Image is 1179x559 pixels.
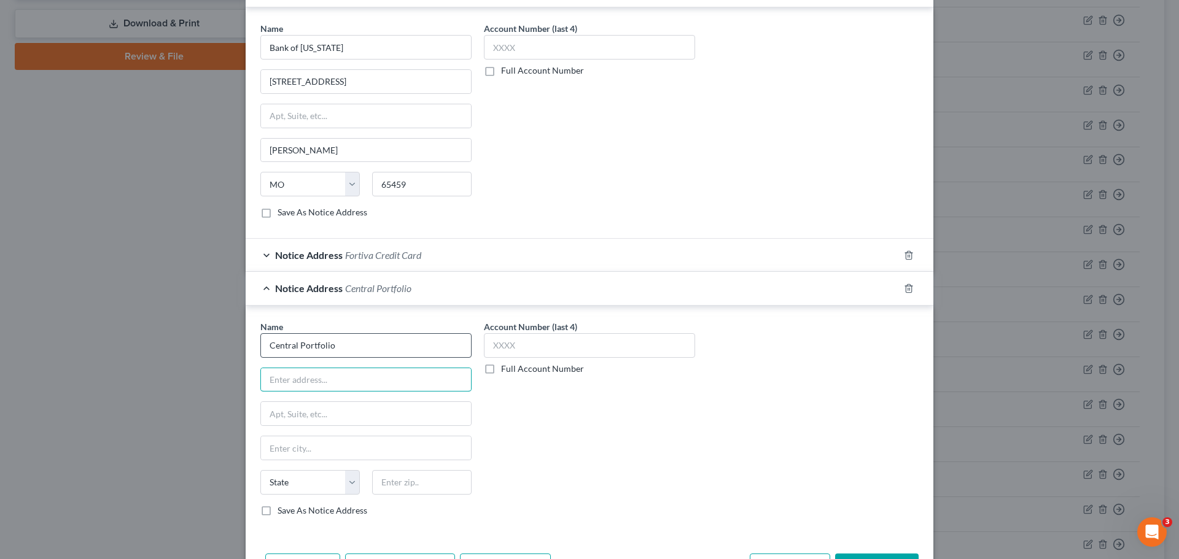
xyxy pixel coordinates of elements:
[260,23,283,34] span: Name
[260,322,283,332] span: Name
[372,172,472,196] input: Enter zip..
[278,504,367,517] label: Save As Notice Address
[484,320,577,333] label: Account Number (last 4)
[345,249,421,261] span: Fortiva Credit Card
[261,104,471,128] input: Apt, Suite, etc...
[261,70,471,93] input: Enter address...
[484,333,695,358] input: XXXX
[484,35,695,60] input: XXXX
[484,22,577,35] label: Account Number (last 4)
[372,470,472,495] input: Enter zip..
[278,206,367,218] label: Save As Notice Address
[1137,517,1167,547] iframe: Intercom live chat
[1162,517,1172,527] span: 3
[260,35,472,60] input: Search by name...
[275,282,343,294] span: Notice Address
[501,363,584,375] label: Full Account Number
[275,249,343,261] span: Notice Address
[501,64,584,77] label: Full Account Number
[261,368,471,391] input: Enter address...
[261,402,471,425] input: Apt, Suite, etc...
[261,139,471,162] input: Enter city...
[261,436,471,460] input: Enter city...
[260,333,472,358] input: Search by name...
[345,282,411,294] span: Central Portfolio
